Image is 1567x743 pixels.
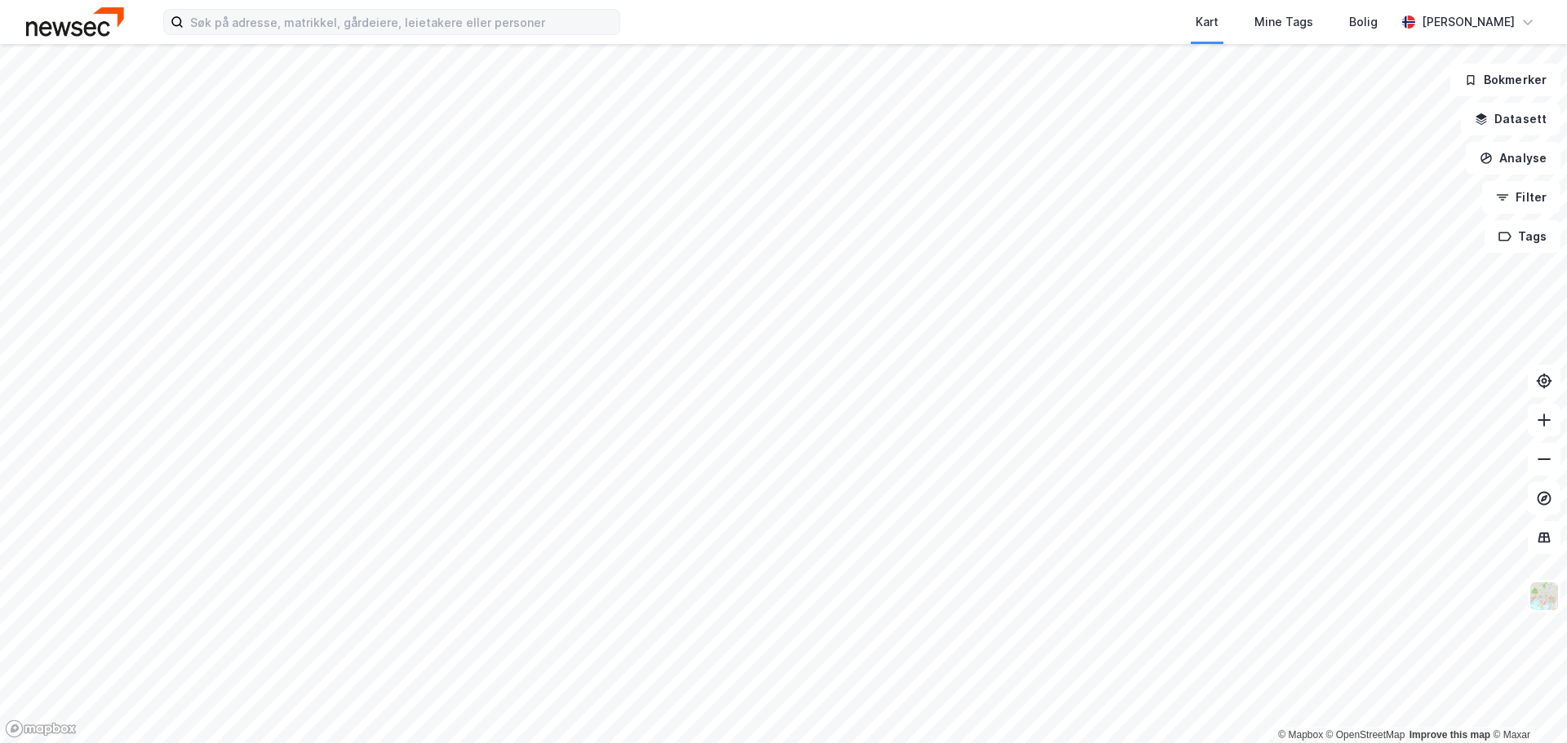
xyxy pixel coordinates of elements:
input: Søk på adresse, matrikkel, gårdeiere, leietakere eller personer [184,10,619,34]
div: [PERSON_NAME] [1422,12,1515,32]
div: Bolig [1349,12,1378,32]
div: Kart [1196,12,1219,32]
img: newsec-logo.f6e21ccffca1b3a03d2d.png [26,7,124,36]
iframe: Chat Widget [1485,665,1567,743]
div: Mine Tags [1254,12,1313,32]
